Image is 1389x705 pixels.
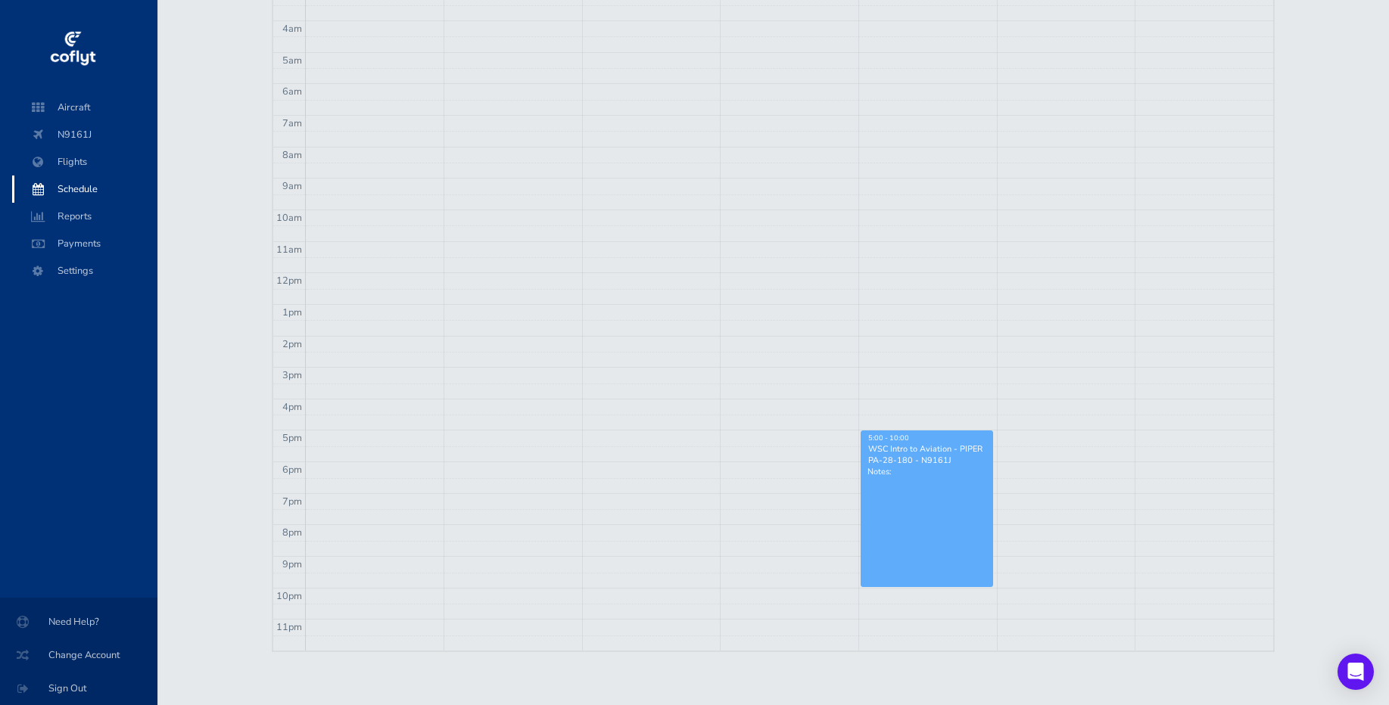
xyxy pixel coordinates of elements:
span: 4am [282,22,302,36]
span: Need Help? [18,608,139,635]
span: 4pm [282,400,302,414]
span: Aircraft [27,94,142,121]
span: 5:00 - 10:00 [868,433,909,443]
span: 3pm [282,368,302,382]
span: 9pm [282,557,302,571]
span: Reports [27,203,142,230]
span: 12pm [276,274,302,287]
span: 11am [276,243,302,256]
span: 8am [282,148,302,162]
span: Change Account [18,641,139,669]
span: 1pm [282,306,302,319]
span: 8pm [282,526,302,539]
img: coflyt logo [48,26,98,72]
span: Flights [27,148,142,175]
span: N9161J [27,121,142,148]
span: Sign Out [18,675,139,702]
p: Notes: [867,466,986,477]
div: WSC Intro to Aviation - PIPER PA-28-180 - N9161J [867,443,986,466]
span: 7pm [282,495,302,508]
span: 7am [282,116,302,130]
span: 10am [276,211,302,225]
span: 9am [282,179,302,193]
span: 11pm [276,620,302,634]
span: Payments [27,230,142,257]
span: 6pm [282,463,302,477]
span: 10pm [276,589,302,603]
span: 2pm [282,337,302,351]
span: 5am [282,54,302,67]
span: Settings [27,257,142,284]
div: Open Intercom Messenger [1338,654,1374,690]
span: 6am [282,85,302,98]
span: 5pm [282,431,302,445]
span: Schedule [27,175,142,203]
